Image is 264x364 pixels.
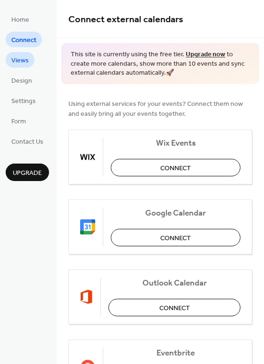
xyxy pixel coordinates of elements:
[11,76,32,86] span: Design
[111,138,240,148] span: Wix Events
[11,117,26,127] span: Form
[6,72,38,88] a: Design
[80,219,95,234] img: google
[6,52,34,68] a: Views
[11,56,29,66] span: Views
[6,11,35,27] a: Home
[108,278,240,288] span: Outlook Calendar
[108,299,240,316] button: Connect
[11,35,36,45] span: Connect
[71,50,250,78] span: This site is currently using the free tier. to create more calendars, show more than 10 events an...
[11,15,29,25] span: Home
[6,32,42,47] a: Connect
[68,99,252,119] span: Using external services for your events? Connect them now and easily bring all your events together.
[80,289,93,304] img: outlook
[6,164,49,181] button: Upgrade
[159,303,190,313] span: Connect
[111,159,240,176] button: Connect
[13,168,42,178] span: Upgrade
[6,133,49,149] a: Contact Us
[160,163,191,173] span: Connect
[111,348,240,358] span: Eventbrite
[68,10,183,29] span: Connect external calendars
[160,233,191,243] span: Connect
[6,113,32,129] a: Form
[11,137,43,147] span: Contact Us
[6,93,41,108] a: Settings
[11,96,36,106] span: Settings
[111,208,240,218] span: Google Calendar
[186,48,225,61] a: Upgrade now
[111,229,240,246] button: Connect
[80,149,95,165] img: wix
